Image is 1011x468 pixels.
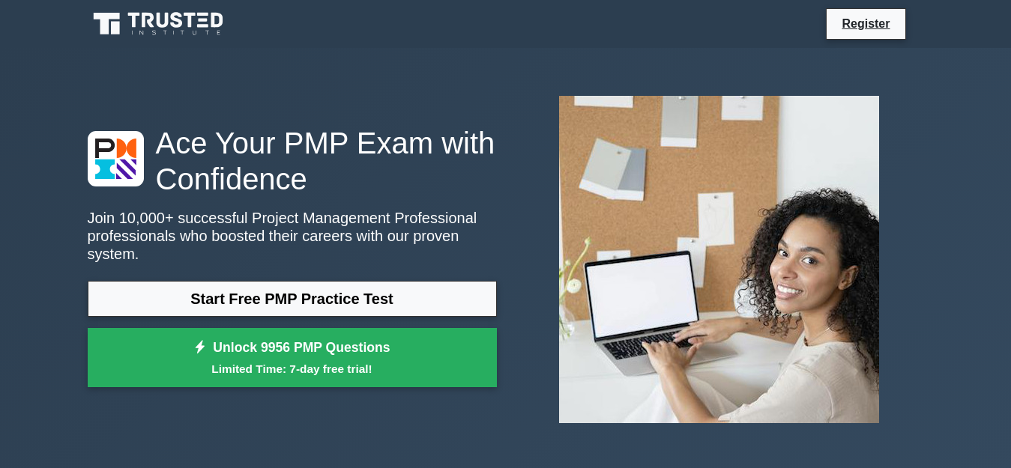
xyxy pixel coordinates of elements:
[106,360,478,377] small: Limited Time: 7-day free trial!
[88,328,497,388] a: Unlock 9956 PMP QuestionsLimited Time: 7-day free trial!
[833,14,899,33] a: Register
[88,281,497,317] a: Start Free PMP Practice Test
[88,125,497,197] h1: Ace Your PMP Exam with Confidence
[88,209,497,263] p: Join 10,000+ successful Project Management Professional professionals who boosted their careers w...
